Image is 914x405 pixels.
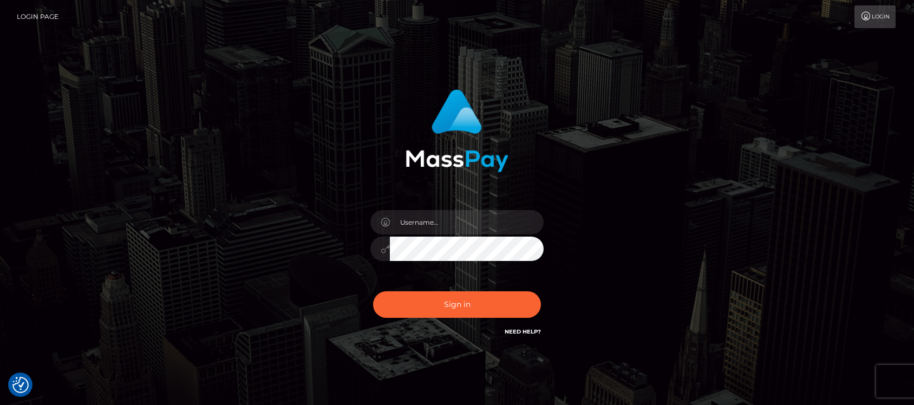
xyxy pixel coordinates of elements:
[406,89,508,172] img: MassPay Login
[12,377,29,393] button: Consent Preferences
[12,377,29,393] img: Revisit consent button
[854,5,896,28] a: Login
[373,291,541,318] button: Sign in
[505,328,541,335] a: Need Help?
[390,210,544,234] input: Username...
[17,5,58,28] a: Login Page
